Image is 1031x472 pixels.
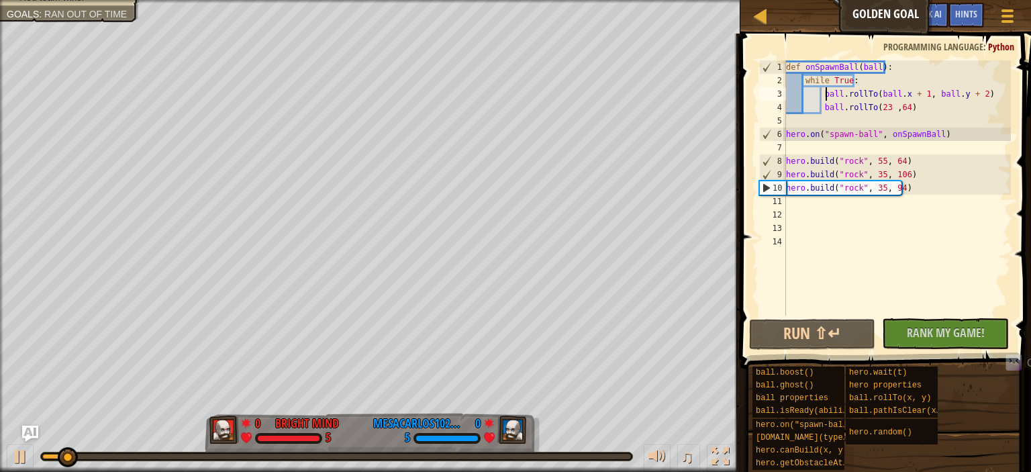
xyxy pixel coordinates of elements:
[759,141,786,154] div: 7
[760,181,786,195] div: 10
[756,393,828,403] span: ball properties
[849,393,931,403] span: ball.rollTo(x, y)
[760,154,786,168] div: 8
[983,40,988,53] span: :
[756,459,872,468] span: hero.getObstacleAt(x, y)
[760,60,786,74] div: 1
[988,40,1014,53] span: Python
[756,368,814,377] span: ball.boost()
[756,381,814,390] span: ball.ghost()
[209,416,239,444] img: thang_avatar_frame.png
[907,324,985,341] span: Rank My Game!
[849,368,907,377] span: hero.wait(t)
[759,114,786,128] div: 5
[759,235,786,248] div: 14
[756,406,857,416] span: ball.isReady(ability)
[759,195,786,208] div: 11
[497,416,527,444] img: thang_avatar_frame.png
[39,9,44,19] span: :
[955,7,977,20] span: Hints
[22,426,38,442] button: Ask AI
[467,415,481,427] div: 0
[373,415,460,432] div: mesacarlos10232003+gplus
[760,168,786,181] div: 9
[275,415,339,432] div: Bright Mind
[756,446,848,455] span: hero.canBuild(x, y)
[680,446,693,467] span: ♫
[849,428,912,437] span: hero.random()
[991,3,1024,34] button: Show game menu
[326,432,331,444] div: 5
[255,415,268,427] div: 0
[883,40,983,53] span: Programming language
[759,101,786,114] div: 4
[7,9,39,19] span: Goals
[849,381,922,390] span: hero properties
[760,128,786,141] div: 6
[849,406,955,416] span: ball.pathIsClear(x, y)
[644,444,671,472] button: Adjust volume
[707,444,734,472] button: Toggle fullscreen
[7,444,34,472] button: Ctrl + P: Play
[882,318,1008,349] button: Rank My Game!
[44,9,127,19] span: Ran out of time
[677,444,700,472] button: ♫
[756,420,872,430] span: hero.on("spawn-ball", f)
[759,222,786,235] div: 13
[749,319,875,350] button: Run ⇧↵
[759,87,786,101] div: 3
[919,7,942,20] span: Ask AI
[912,3,948,28] button: Ask AI
[405,432,410,444] div: 5
[756,433,877,442] span: [DOMAIN_NAME](type, x, y)
[759,208,786,222] div: 12
[759,74,786,87] div: 2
